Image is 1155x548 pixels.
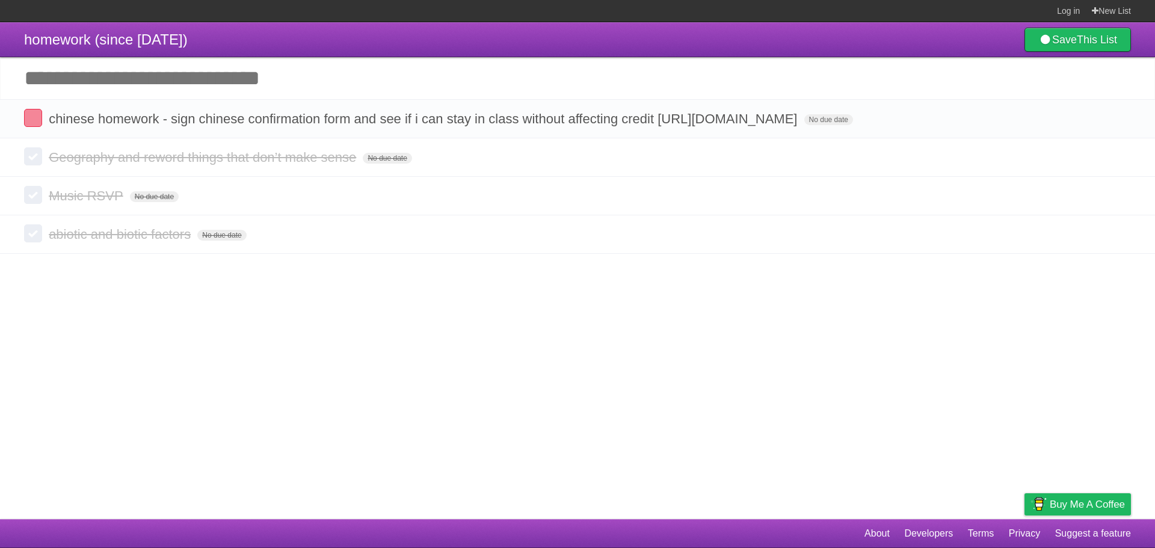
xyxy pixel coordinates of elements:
a: Terms [968,522,994,545]
span: abiotic and biotic factors [49,227,194,242]
span: No due date [197,230,246,241]
span: Music RSVP [49,188,126,203]
a: SaveThis List [1024,28,1131,52]
span: chinese homework - sign chinese confirmation form and see if i can stay in class without affectin... [49,111,800,126]
a: Buy me a coffee [1024,493,1131,516]
span: No due date [363,153,411,164]
a: Developers [904,522,953,545]
label: Done [24,147,42,165]
span: No due date [130,191,179,202]
span: Buy me a coffee [1050,494,1125,515]
label: Done [24,109,42,127]
a: Suggest a feature [1055,522,1131,545]
span: homework (since [DATE]) [24,31,188,48]
label: Done [24,186,42,204]
span: No due date [804,114,853,125]
b: This List [1077,34,1117,46]
a: About [864,522,890,545]
a: Privacy [1009,522,1040,545]
span: Geography and reword things that don’t make sense [49,150,359,165]
label: Done [24,224,42,242]
img: Buy me a coffee [1030,494,1047,514]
